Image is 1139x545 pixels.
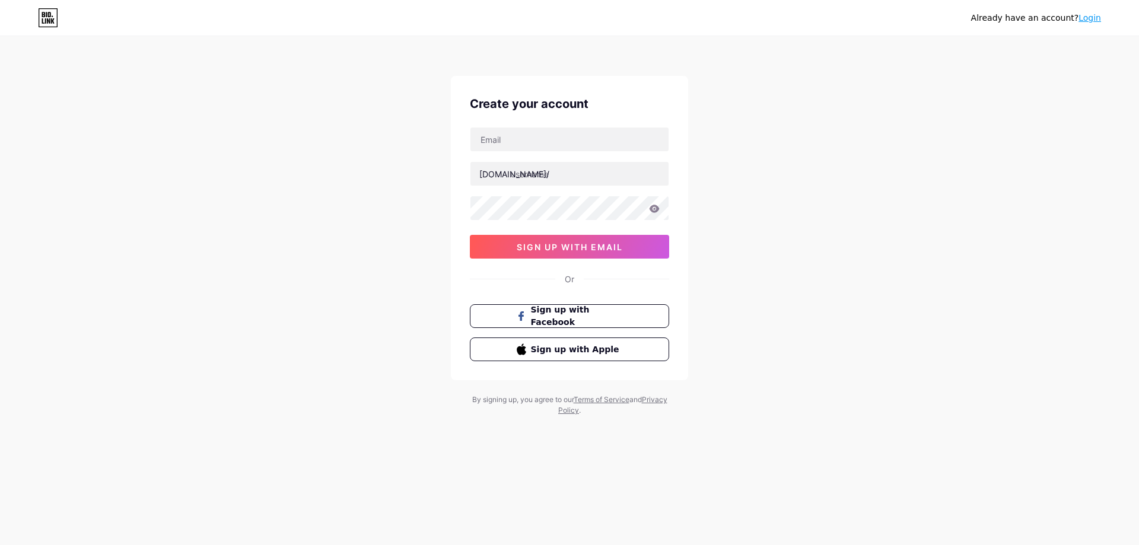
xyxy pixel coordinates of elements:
a: Terms of Service [574,395,629,404]
div: Already have an account? [971,12,1101,24]
div: By signing up, you agree to our and . [469,394,670,416]
input: username [470,162,669,186]
div: [DOMAIN_NAME]/ [479,168,549,180]
button: Sign up with Facebook [470,304,669,328]
button: sign up with email [470,235,669,259]
div: Or [565,273,574,285]
span: Sign up with Facebook [531,304,623,329]
button: Sign up with Apple [470,337,669,361]
span: Sign up with Apple [531,343,623,356]
input: Email [470,128,669,151]
span: sign up with email [517,242,623,252]
a: Login [1078,13,1101,23]
div: Create your account [470,95,669,113]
